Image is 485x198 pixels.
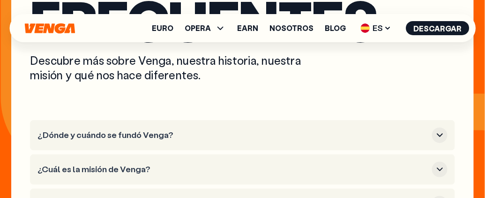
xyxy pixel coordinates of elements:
[360,23,370,33] img: flag-es
[185,23,226,34] span: OPERA
[37,128,448,143] button: ¿Dónde y cuándo se fundó Venga?
[237,24,258,32] a: Earn
[406,21,469,35] button: Descargar
[152,24,173,32] a: Euro
[269,24,313,32] a: Nosotros
[325,24,346,32] a: Blog
[357,21,395,36] span: ES
[23,23,76,34] svg: Inicio
[37,162,448,177] button: ¿Cuál es la misión de Venga?
[37,164,428,175] h3: ¿Cuál es la misión de Venga?
[185,24,211,32] span: OPERA
[30,53,316,82] p: Descubre más sobre Venga, nuestra historia, nuestra misión y qué nos hace diferentes.
[37,130,428,140] h3: ¿Dónde y cuándo se fundó Venga?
